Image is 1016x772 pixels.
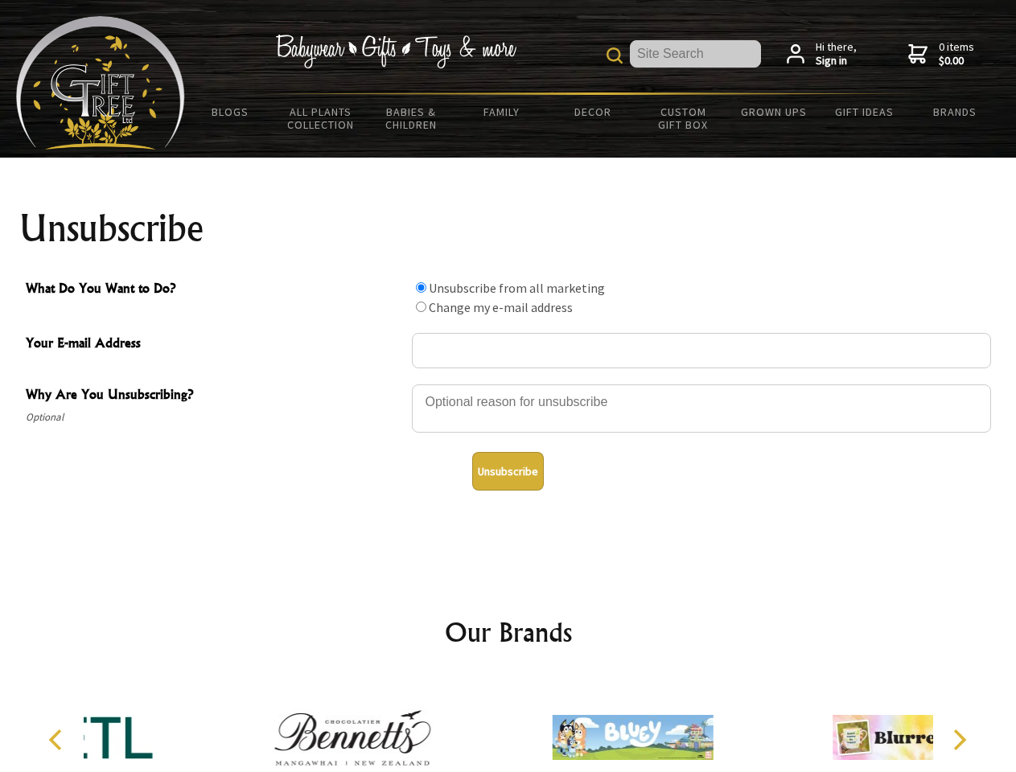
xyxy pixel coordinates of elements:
span: What Do You Want to Do? [26,278,404,302]
img: Babywear - Gifts - Toys & more [275,35,516,68]
img: Babyware - Gifts - Toys and more... [16,16,185,150]
span: Why Are You Unsubscribing? [26,384,404,408]
a: 0 items$0.00 [908,40,974,68]
a: BLOGS [185,95,276,129]
a: Custom Gift Box [638,95,729,142]
a: Brands [910,95,1001,129]
a: All Plants Collection [276,95,367,142]
span: 0 items [939,39,974,68]
span: Optional [26,408,404,427]
textarea: Why Are You Unsubscribing? [412,384,991,433]
button: Unsubscribe [472,452,544,491]
input: Site Search [630,40,761,68]
input: What Do You Want to Do? [416,302,426,312]
h2: Our Brands [32,613,985,651]
a: Gift Ideas [819,95,910,129]
input: What Do You Want to Do? [416,282,426,293]
span: Your E-mail Address [26,333,404,356]
input: Your E-mail Address [412,333,991,368]
a: Decor [547,95,638,129]
span: Hi there, [816,40,857,68]
strong: Sign in [816,54,857,68]
button: Previous [40,722,76,758]
button: Next [941,722,977,758]
a: Babies & Children [366,95,457,142]
h1: Unsubscribe [19,209,997,248]
a: Grown Ups [728,95,819,129]
label: Unsubscribe from all marketing [429,280,605,296]
label: Change my e-mail address [429,299,573,315]
a: Family [457,95,548,129]
a: Hi there,Sign in [787,40,857,68]
strong: $0.00 [939,54,974,68]
img: product search [607,47,623,64]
